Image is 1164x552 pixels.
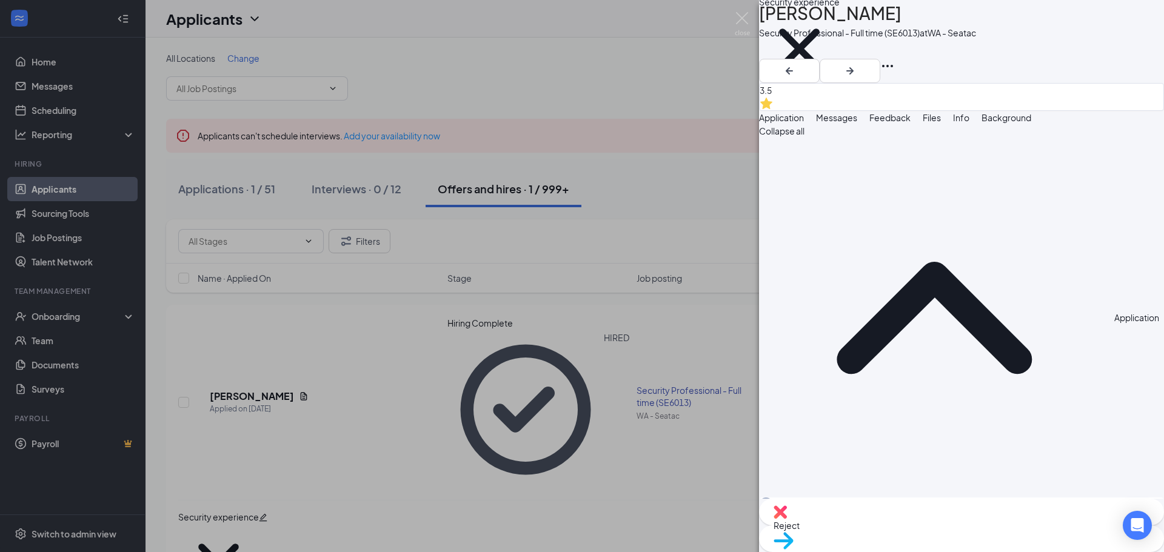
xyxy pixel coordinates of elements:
[953,112,969,123] span: Info
[759,8,840,89] svg: Cross
[774,519,1149,532] span: Reject
[759,59,820,83] button: ArrowLeftNew
[843,64,857,78] svg: ArrowRight
[759,142,1109,493] svg: ChevronUp
[1114,311,1159,324] div: Application
[760,84,1163,97] span: 3.5
[923,112,941,123] span: Files
[880,59,895,73] svg: Ellipses
[982,112,1031,123] span: Background
[759,112,804,123] span: Application
[759,124,1164,138] span: Collapse all
[869,112,911,123] span: Feedback
[782,64,797,78] svg: ArrowLeftNew
[1123,511,1152,540] div: Open Intercom Messenger
[820,59,880,83] button: ArrowRight
[759,27,976,39] div: Security Professional - Full time (SE6013) at WA - Seatac
[816,112,857,123] span: Messages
